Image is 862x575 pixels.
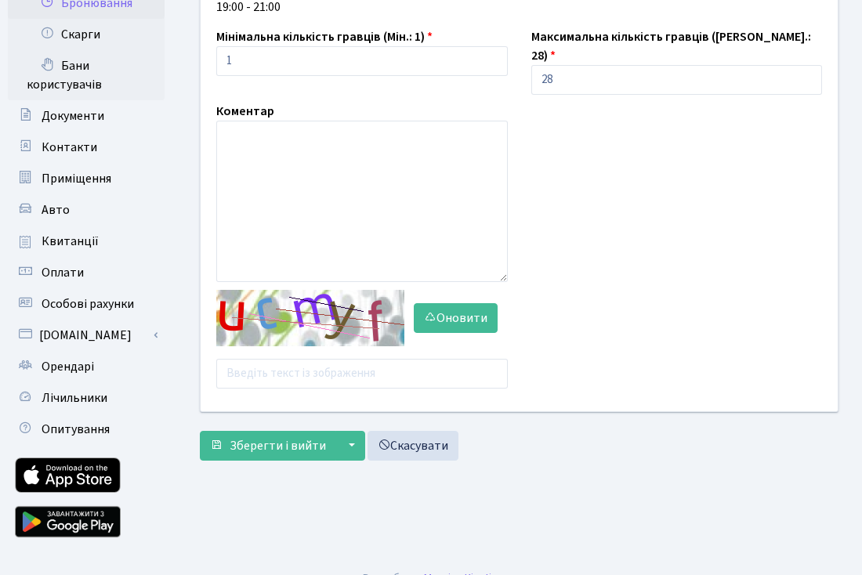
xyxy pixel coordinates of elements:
span: Зберегти і вийти [230,437,326,454]
label: Коментар [216,102,274,121]
span: Документи [42,107,104,125]
a: Опитування [8,414,165,445]
span: Опитування [42,421,110,438]
a: Бани користувачів [8,50,165,100]
a: [DOMAIN_NAME] [8,320,165,351]
a: Приміщення [8,163,165,194]
a: Скасувати [368,431,458,461]
a: Оплати [8,257,165,288]
span: Лічильники [42,389,107,407]
a: Особові рахунки [8,288,165,320]
span: Приміщення [42,170,111,187]
a: Документи [8,100,165,132]
span: Квитанції [42,233,99,250]
button: Зберегти і вийти [200,431,336,461]
a: Скарги [8,19,165,50]
a: Лічильники [8,382,165,414]
span: Контакти [42,139,97,156]
span: Оплати [42,264,84,281]
label: Мінімальна кількість гравців (Мін.: 1) [216,27,433,46]
span: Орендарі [42,358,94,375]
a: Контакти [8,132,165,163]
a: Орендарі [8,351,165,382]
label: Максимальна кількість гравців ([PERSON_NAME].: 28) [531,27,823,65]
button: Оновити [414,303,498,333]
span: Особові рахунки [42,295,134,313]
input: Введіть текст із зображення [216,359,508,389]
a: Квитанції [8,226,165,257]
span: Авто [42,201,70,219]
img: default [216,290,404,346]
a: Авто [8,194,165,226]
